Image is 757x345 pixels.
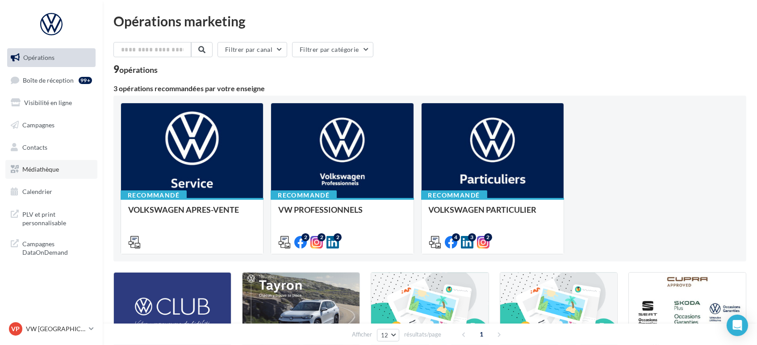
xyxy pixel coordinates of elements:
span: Visibilité en ligne [24,99,72,106]
div: 2 [318,233,326,241]
div: Opérations marketing [113,14,746,28]
div: Open Intercom Messenger [727,315,748,336]
span: Campagnes [22,121,54,129]
button: 12 [377,329,400,341]
div: 3 opérations recommandées par votre enseigne [113,85,746,92]
span: Afficher [352,330,372,339]
span: Contacts [22,143,47,151]
div: 2 [301,233,309,241]
span: Boîte de réception [23,76,74,84]
span: 1 [474,327,489,341]
div: 2 [334,233,342,241]
p: VW [GEOGRAPHIC_DATA] 13 [26,324,85,333]
button: Filtrer par catégorie [292,42,373,57]
span: VP [12,324,20,333]
div: 3 [468,233,476,241]
div: Recommandé [421,190,487,200]
a: Visibilité en ligne [5,93,97,112]
span: Médiathèque [22,165,59,173]
div: 4 [452,233,460,241]
span: Campagnes DataOnDemand [22,238,92,257]
a: Campagnes DataOnDemand [5,234,97,261]
div: opérations [119,66,158,74]
span: PLV et print personnalisable [22,208,92,227]
button: Filtrer par canal [217,42,287,57]
a: Contacts [5,138,97,157]
a: Opérations [5,48,97,67]
a: VP VW [GEOGRAPHIC_DATA] 13 [7,320,96,337]
a: PLV et print personnalisable [5,205,97,231]
span: VW PROFESSIONNELS [278,205,363,215]
div: 9 [113,64,158,74]
a: Calendrier [5,182,97,201]
span: VOLKSWAGEN APRES-VENTE [128,205,239,215]
div: 2 [484,233,492,241]
div: Recommandé [121,190,187,200]
div: 99+ [79,77,92,84]
span: VOLKSWAGEN PARTICULIER [429,205,537,215]
span: Opérations [23,54,54,61]
div: Recommandé [271,190,337,200]
span: Calendrier [22,188,52,195]
span: 12 [381,332,389,339]
a: Campagnes [5,116,97,135]
a: Médiathèque [5,160,97,179]
span: résultats/page [404,330,441,339]
a: Boîte de réception99+ [5,71,97,90]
